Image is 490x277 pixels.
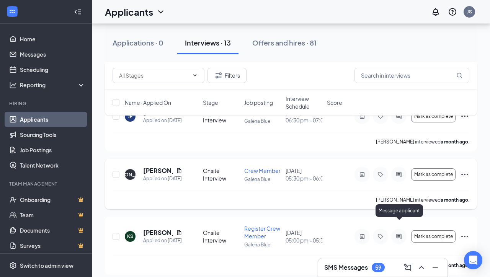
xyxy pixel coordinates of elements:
[354,68,469,83] input: Search in interviews
[143,237,182,244] div: Applied on [DATE]
[414,172,453,177] span: Mark as complete
[119,71,189,80] input: All Stages
[286,95,322,110] span: Interview Schedule
[448,7,457,16] svg: QuestionInfo
[358,233,367,240] svg: ActiveNote
[111,171,150,178] div: [PERSON_NAME]
[9,81,17,89] svg: Analysis
[411,230,456,243] button: Mark as complete
[417,263,426,272] svg: ChevronUp
[20,127,85,142] a: Sourcing Tools
[9,262,17,269] svg: Settings
[286,174,322,182] span: 05:30 pm - 06:00 pm
[376,197,469,203] p: [PERSON_NAME] interviewed .
[464,251,482,269] div: Open Intercom Messenger
[9,181,84,187] div: Team Management
[74,8,82,16] svg: Collapse
[429,261,441,274] button: Minimize
[20,81,86,89] div: Reporting
[324,263,368,272] h3: SMS Messages
[460,170,469,179] svg: Ellipses
[8,8,16,15] svg: WorkstreamLogo
[192,72,198,78] svg: ChevronDown
[20,62,85,77] a: Scheduling
[414,234,453,239] span: Mark as complete
[456,72,462,78] svg: MagnifyingGlass
[203,99,218,106] span: Stage
[286,167,322,182] div: [DATE]
[376,204,423,217] div: Message applicant
[185,38,231,47] div: Interviews · 13
[244,167,281,174] span: Crew Member
[105,5,153,18] h1: Applicants
[252,38,317,47] div: Offers and hires · 81
[20,47,85,62] a: Messages
[411,168,456,181] button: Mark as complete
[20,142,85,158] a: Job Postings
[20,112,85,127] a: Applicants
[203,167,240,182] div: Onsite Interview
[376,233,385,240] svg: Tag
[244,225,280,240] span: Register Crew Member
[415,261,428,274] button: ChevronUp
[394,233,403,240] svg: ActiveChat
[431,7,440,16] svg: Notifications
[376,138,469,145] p: [PERSON_NAME] interviewed .
[441,197,468,203] b: a month ago
[358,171,367,178] svg: ActiveNote
[20,207,85,223] a: TeamCrown
[441,262,468,268] b: a month ago
[143,175,182,182] div: Applied on [DATE]
[467,8,472,15] div: JS
[176,168,182,174] svg: Document
[20,262,73,269] div: Switch to admin view
[244,176,281,182] p: Galena Blue
[207,68,247,83] button: Filter Filters
[143,228,173,237] h5: [PERSON_NAME]
[20,238,85,253] a: SurveysCrown
[441,139,468,145] b: a month ago
[127,233,133,240] div: KS
[214,71,223,80] svg: Filter
[125,99,171,106] span: Name · Applied On
[375,264,381,271] div: 59
[394,171,403,178] svg: ActiveChat
[156,7,165,16] svg: ChevronDown
[286,236,322,244] span: 05:00 pm - 05:30 pm
[20,192,85,207] a: OnboardingCrown
[431,263,440,272] svg: Minimize
[244,241,281,248] p: Galena Blue
[143,166,173,175] h5: [PERSON_NAME]
[327,99,342,106] span: Score
[20,223,85,238] a: DocumentsCrown
[176,230,182,236] svg: Document
[9,100,84,107] div: Hiring
[403,263,412,272] svg: ComposeMessage
[20,158,85,173] a: Talent Network
[460,232,469,241] svg: Ellipses
[402,261,414,274] button: ComposeMessage
[20,31,85,47] a: Home
[376,171,385,178] svg: Tag
[286,229,322,244] div: [DATE]
[244,99,273,106] span: Job posting
[113,38,163,47] div: Applications · 0
[203,229,240,244] div: Onsite Interview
